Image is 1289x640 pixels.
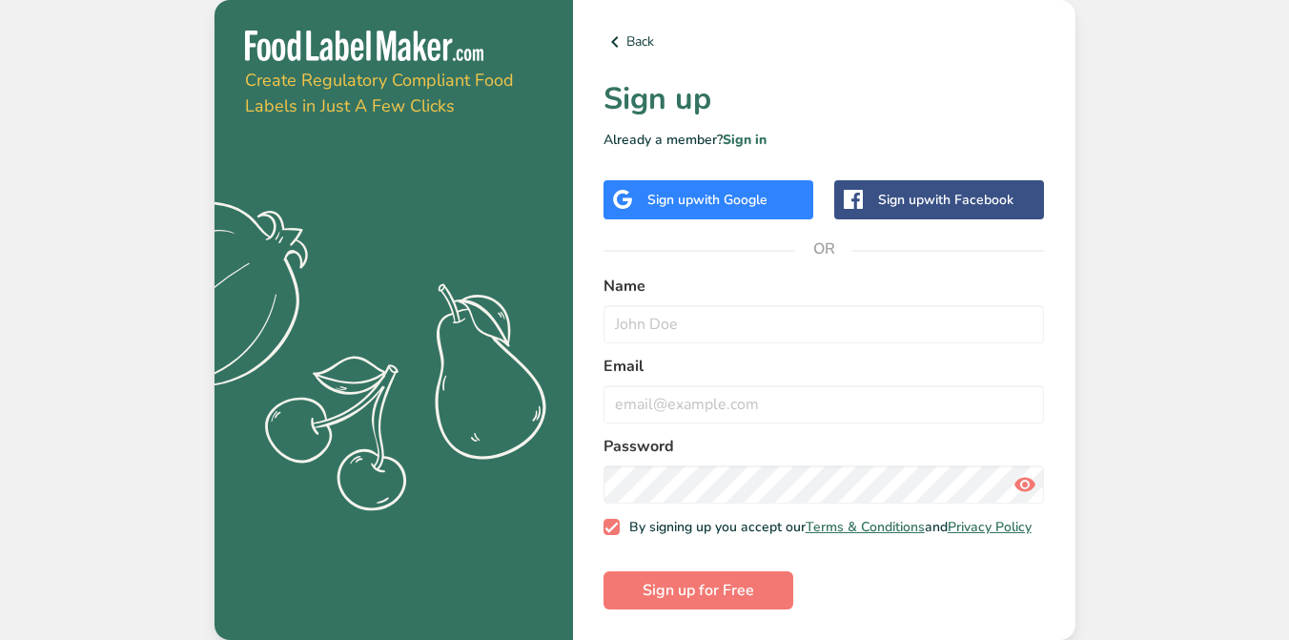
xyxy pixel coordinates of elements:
button: Sign up for Free [604,571,793,609]
input: John Doe [604,305,1045,343]
span: By signing up you accept our and [620,519,1032,536]
a: Privacy Policy [948,518,1032,536]
h1: Sign up [604,76,1045,122]
div: Sign up [647,190,767,210]
label: Email [604,355,1045,378]
span: Sign up for Free [643,579,754,602]
a: Sign in [723,131,767,149]
div: Sign up [878,190,1013,210]
label: Name [604,275,1045,298]
p: Already a member? [604,130,1045,150]
span: Create Regulatory Compliant Food Labels in Just A Few Clicks [245,69,514,117]
a: Back [604,31,1045,53]
input: email@example.com [604,385,1045,423]
label: Password [604,435,1045,458]
span: with Google [693,191,767,209]
span: with Facebook [924,191,1013,209]
img: Food Label Maker [245,31,483,62]
span: OR [795,220,852,278]
a: Terms & Conditions [806,518,925,536]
